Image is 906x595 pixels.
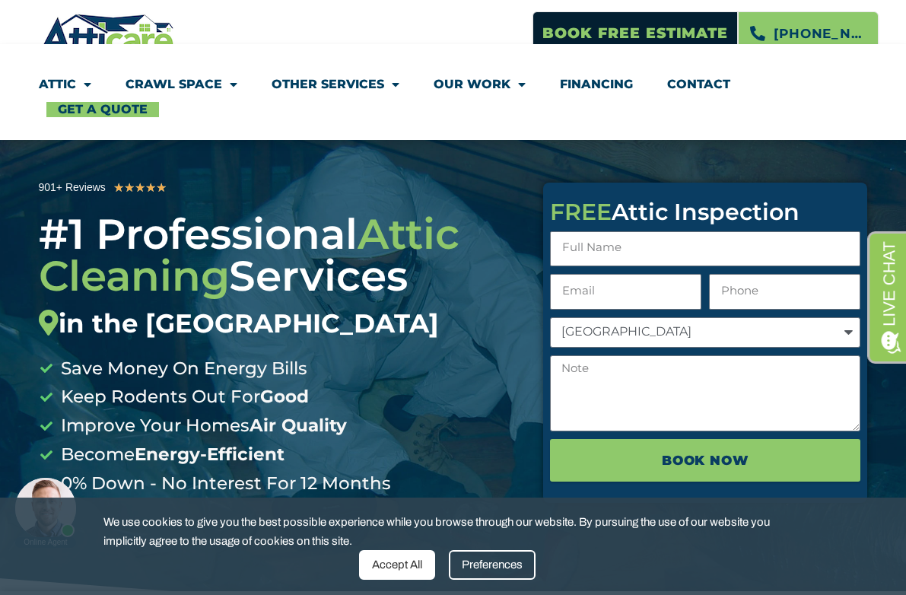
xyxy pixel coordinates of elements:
span: BOOK NOW [662,447,749,473]
i: ★ [156,178,167,198]
i: ★ [135,178,145,198]
input: Only numbers and phone characters (#, -, *, etc) are accepted. [709,274,860,310]
span: Save Money On Energy Bills [57,355,307,383]
span: FREE [550,198,612,226]
span: Book Free Estimate [542,19,728,48]
b: Energy-Efficient [135,444,285,465]
i: ★ [145,178,156,198]
span: Become [57,441,285,469]
a: Contact [667,67,730,102]
b: Good [260,386,309,407]
i: ★ [124,178,135,198]
div: Preferences [449,550,536,580]
div: #1 Professional Services [39,213,521,339]
a: Our Work [434,67,526,102]
div: Accept All [359,550,435,580]
a: Crawl Space [126,67,237,102]
span: We use cookies to give you the best possible experience while you browse through our website. By ... [103,513,792,550]
div: 5/5 [113,178,167,198]
b: Air Quality [250,415,347,436]
span: Improve Your Homes [57,412,347,441]
a: Get A Quote [46,102,159,117]
a: Financing [560,67,633,102]
a: Attic [39,67,91,102]
a: Book Free Estimate [532,11,738,56]
nav: Menu [39,67,868,117]
span: [PHONE_NUMBER] [774,21,866,46]
a: [PHONE_NUMBER] [738,11,879,56]
span: Keep Rodents Out For [57,383,309,412]
iframe: Chat Invitation [8,473,84,549]
div: Attic Inspection [550,201,860,224]
span: Opens a chat window [37,12,122,31]
button: BOOK NOW [550,439,860,482]
i: ★ [113,178,124,198]
div: 901+ Reviews [39,179,106,196]
a: Other Services [272,67,399,102]
div: in the [GEOGRAPHIC_DATA] [39,308,521,339]
span: Attic Cleaning [39,208,459,301]
span: 0% Down - No Interest For 12 Months [57,469,391,498]
input: Full Name [550,231,860,267]
input: Email [550,274,701,310]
